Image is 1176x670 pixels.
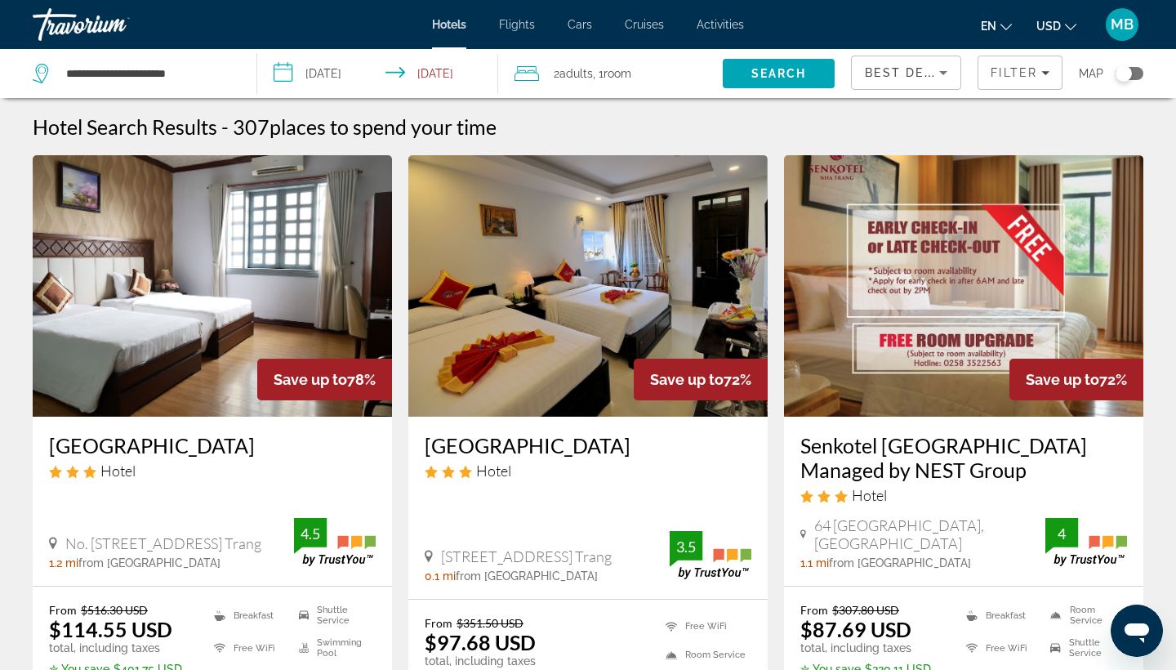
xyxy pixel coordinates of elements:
[852,486,887,504] span: Hotel
[425,462,751,480] div: 3 star Hotel
[206,603,291,628] li: Breakfast
[1111,16,1134,33] span: MB
[499,18,535,31] a: Flights
[670,531,751,579] img: TrustYou guest rating badge
[294,524,327,543] div: 4.5
[832,603,899,617] del: $307.80 USD
[65,61,232,86] input: Search hotel destination
[670,537,702,556] div: 3.5
[425,433,751,458] a: [GEOGRAPHIC_DATA]
[49,603,77,617] span: From
[498,49,723,98] button: Travelers: 2 adults, 0 children
[865,63,947,83] mat-select: Sort by
[33,155,392,417] img: Rembrandt Hotel Nha Trang
[456,569,598,583] span: from [GEOGRAPHIC_DATA]
[958,603,1043,628] li: Breakfast
[33,3,196,46] a: Travorium
[723,59,835,88] button: Search
[559,67,593,80] span: Adults
[981,20,996,33] span: en
[978,56,1062,90] button: Filters
[49,641,194,654] p: total, including taxes
[800,556,829,569] span: 1.1 mi
[425,630,536,654] ins: $97.68 USD
[1111,605,1163,657] iframe: Кнопка запуска окна обмена сообщениями
[425,616,452,630] span: From
[1026,371,1099,388] span: Save up to
[33,114,217,139] h1: Hotel Search Results
[291,636,376,660] li: Swimming Pool
[554,62,593,85] span: 2
[604,67,631,80] span: Room
[800,433,1127,482] a: Senkotel [GEOGRAPHIC_DATA] Managed by NEST Group
[958,636,1043,660] li: Free WiFi
[800,603,828,617] span: From
[49,556,78,569] span: 1.2 mi
[1103,66,1143,81] button: Toggle map
[408,155,768,417] img: Full House Hotel
[425,569,456,583] span: 0.1 mi
[49,433,376,458] a: [GEOGRAPHIC_DATA]
[1045,518,1127,566] img: TrustYou guest rating badge
[221,114,229,139] span: -
[568,18,592,31] a: Cars
[657,645,751,665] li: Room Service
[625,18,664,31] a: Cruises
[634,359,768,400] div: 72%
[291,603,376,628] li: Shuttle Service
[100,462,136,480] span: Hotel
[697,18,744,31] a: Activities
[593,62,631,85] span: , 1
[814,516,1045,552] span: 64 [GEOGRAPHIC_DATA], [GEOGRAPHIC_DATA]
[800,617,911,641] ins: $87.69 USD
[1036,20,1061,33] span: USD
[650,371,724,388] span: Save up to
[751,67,807,80] span: Search
[1009,359,1143,400] div: 72%
[257,359,392,400] div: 78%
[269,114,497,139] span: places to spend your time
[65,534,261,552] span: No. [STREET_ADDRESS] Trang
[425,654,586,668] p: total, including taxes
[1045,524,1078,543] div: 4
[800,641,946,654] p: total, including taxes
[800,486,1127,504] div: 3 star Hotel
[457,616,523,630] del: $351.50 USD
[432,18,466,31] a: Hotels
[257,49,498,98] button: Select check in and out date
[865,66,950,79] span: Best Deals
[1036,14,1076,38] button: Change currency
[294,518,376,566] img: TrustYou guest rating badge
[233,114,497,139] h2: 307
[1079,62,1103,85] span: Map
[1042,603,1127,628] li: Room Service
[1042,636,1127,660] li: Shuttle Service
[49,617,172,641] ins: $114.55 USD
[1101,7,1143,42] button: User Menu
[49,462,376,480] div: 3 star Hotel
[981,14,1012,38] button: Change language
[274,371,347,388] span: Save up to
[441,547,612,565] span: [STREET_ADDRESS] Trang
[991,66,1037,79] span: Filter
[657,616,751,636] li: Free WiFi
[829,556,971,569] span: from [GEOGRAPHIC_DATA]
[78,556,220,569] span: from [GEOGRAPHIC_DATA]
[81,603,148,617] del: $516.30 USD
[476,462,511,480] span: Hotel
[206,636,291,660] li: Free WiFi
[784,155,1143,417] img: Senkotel Nha Trang Managed by NEST Group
